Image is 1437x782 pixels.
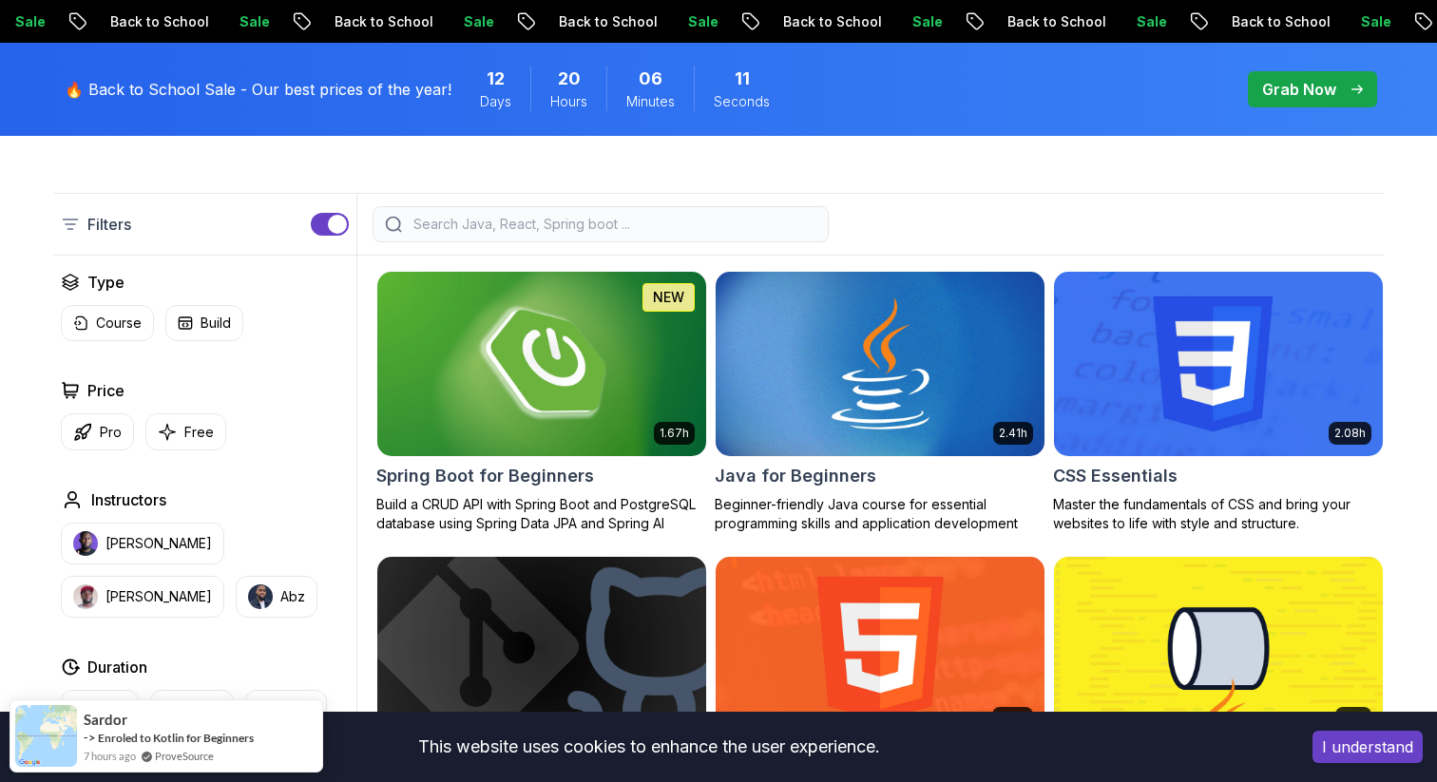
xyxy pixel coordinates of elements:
p: +3 Hours [258,698,315,717]
h2: Price [87,379,125,402]
a: CSS Essentials card2.08hCSS EssentialsMaster the fundamentals of CSS and bring your websites to l... [1053,271,1384,533]
img: instructor img [73,531,98,556]
button: Course [61,305,154,341]
input: Search Java, React, Spring boot ... [410,215,816,234]
p: Sale [1311,12,1371,31]
p: Sale [189,12,250,31]
p: 0-1 Hour [73,698,126,717]
p: 26m [1341,711,1366,726]
img: CSS Essentials card [1054,272,1383,456]
button: Pro [61,413,134,450]
p: 2.41h [999,426,1027,441]
span: 7 hours ago [84,748,136,764]
p: Back to School [957,12,1086,31]
h2: Type [87,271,125,294]
span: Seconds [714,92,770,111]
p: [PERSON_NAME] [105,534,212,553]
button: Accept cookies [1312,731,1423,763]
div: This website uses cookies to enhance the user experience. [14,726,1284,768]
img: Java Streams Essentials card [1054,557,1383,741]
img: HTML Essentials card [716,557,1044,741]
button: instructor img[PERSON_NAME] [61,576,224,618]
p: Free [184,423,214,442]
h2: Duration [87,656,147,678]
img: instructor img [248,584,273,609]
h2: Java for Beginners [715,463,876,489]
img: Java for Beginners card [716,272,1044,456]
span: Minutes [626,92,675,111]
p: Sale [862,12,923,31]
p: Abz [280,587,305,606]
p: Course [96,314,142,333]
h2: Instructors [91,488,166,511]
h2: Spring Boot for Beginners [376,463,594,489]
p: Back to School [733,12,862,31]
a: Spring Boot for Beginners card1.67hNEWSpring Boot for BeginnersBuild a CRUD API with Spring Boot ... [376,271,707,533]
p: 1.67h [660,426,689,441]
img: instructor img [73,584,98,609]
p: Back to School [1181,12,1311,31]
p: Pro [100,423,122,442]
a: Java for Beginners card2.41hJava for BeginnersBeginner-friendly Java course for essential program... [715,271,1045,533]
p: Beginner-friendly Java course for essential programming skills and application development [715,495,1045,533]
p: Sale [1086,12,1147,31]
span: Days [480,92,511,111]
p: Sale [413,12,474,31]
span: Sardor [84,712,127,728]
p: 1.84h [998,711,1027,726]
p: NEW [653,288,684,307]
button: 0-1 Hour [61,690,139,726]
p: Back to School [284,12,413,31]
span: 20 Hours [558,66,581,92]
span: 6 Minutes [639,66,662,92]
span: -> [84,730,96,745]
button: instructor img[PERSON_NAME] [61,523,224,564]
button: 1-3 Hours [150,690,234,726]
p: Sale [638,12,699,31]
button: instructor imgAbz [236,576,317,618]
h2: CSS Essentials [1053,463,1178,489]
p: 1-3 Hours [163,698,221,717]
img: provesource social proof notification image [15,705,77,767]
img: Spring Boot for Beginners card [369,267,714,460]
p: Back to School [60,12,189,31]
p: 2.08h [1334,426,1366,441]
p: Back to School [508,12,638,31]
button: +3 Hours [245,690,327,726]
span: 11 Seconds [735,66,750,92]
p: Build a CRUD API with Spring Boot and PostgreSQL database using Spring Data JPA and Spring AI [376,495,707,533]
p: Master the fundamentals of CSS and bring your websites to life with style and structure. [1053,495,1384,533]
a: ProveSource [155,748,214,764]
img: Git & GitHub Fundamentals card [377,557,706,741]
p: Filters [87,213,131,236]
a: Enroled to Kotlin for Beginners [98,731,254,745]
button: Build [165,305,243,341]
p: Build [201,314,231,333]
p: [PERSON_NAME] [105,587,212,606]
p: 🔥 Back to School Sale - Our best prices of the year! [65,78,451,101]
button: Free [145,413,226,450]
span: 12 Days [487,66,505,92]
p: Grab Now [1262,78,1336,101]
span: Hours [550,92,587,111]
